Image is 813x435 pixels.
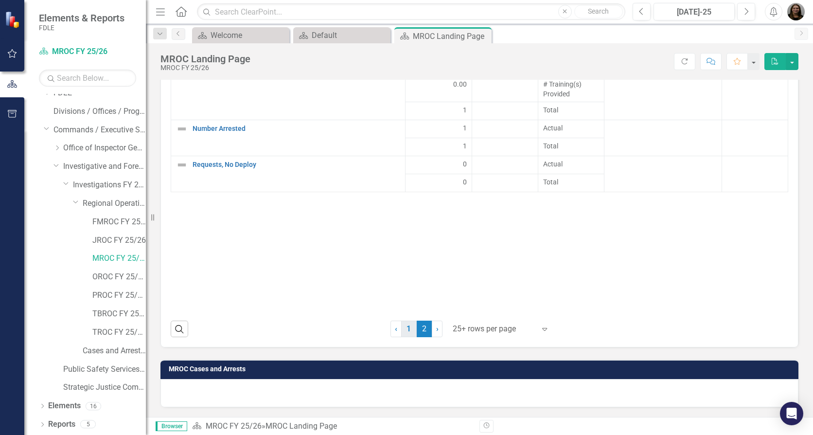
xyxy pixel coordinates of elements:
[53,125,146,136] a: Commands / Executive Support Branch FY 25/26
[5,11,22,28] img: ClearPoint Strategy
[787,3,805,20] img: Morgan Miller
[92,272,146,283] a: OROC FY 25/26
[463,141,467,151] span: 1
[92,235,146,246] a: JROC FY 25/26
[63,161,146,172] a: Investigative and Forensic Services FY 25/26
[401,321,417,337] a: 1
[48,419,75,430] a: Reports
[39,70,136,87] input: Search Below...
[169,365,794,373] h3: MROC Cases and Arrests
[39,24,124,32] small: FDLE
[92,308,146,320] a: TBROC FY 25/26
[63,364,146,375] a: Public Safety Services FY 25/26
[211,29,287,41] div: Welcome
[657,6,731,18] div: [DATE]-25
[156,421,187,431] span: Browser
[194,29,287,41] a: Welcome
[92,217,146,228] a: FMROC FY 25/26
[48,400,81,412] a: Elements
[453,79,467,89] span: 0.00
[413,30,489,42] div: MROC Landing Page
[574,5,623,18] button: Search
[463,123,467,133] span: 1
[543,159,599,169] span: Actual
[92,327,146,338] a: TROC FY 25/26
[39,46,136,57] a: MROC FY 25/26
[63,382,146,393] a: Strategic Justice Command FY 25/26
[83,345,146,357] a: Cases and Arrests FY25/26
[206,421,262,431] a: MROC FY 25/26
[654,3,735,20] button: [DATE]-25
[83,198,146,209] a: Regional Operations Centers FY 25/26
[73,180,146,191] a: Investigations FY 25/26
[160,64,250,72] div: MROC FY 25/26
[192,421,472,432] div: »
[543,123,599,133] span: Actual
[176,123,188,135] img: Not Defined
[63,143,146,154] a: Office of Inspector General FY 25/26
[588,7,609,15] span: Search
[543,141,599,151] span: Total
[543,79,599,99] span: # Training(s) Provided
[543,177,599,187] span: Total
[463,105,467,115] span: 1
[160,54,250,64] div: MROC Landing Page
[176,159,188,171] img: Not Defined
[80,420,96,429] div: 5
[780,402,803,425] div: Open Intercom Messenger
[92,253,146,264] a: MROC FY 25/26
[312,29,388,41] div: Default
[92,290,146,301] a: PROC FY 25/26
[193,125,400,132] a: Number Arrested
[543,105,599,115] span: Total
[197,3,625,20] input: Search ClearPoint...
[296,29,388,41] a: Default
[395,324,397,333] span: ‹
[463,159,467,169] span: 0
[86,402,101,410] div: 16
[39,12,124,24] span: Elements & Reports
[436,324,439,333] span: ›
[463,177,467,187] span: 0
[53,106,146,117] a: Divisions / Offices / Programs
[265,421,337,431] div: MROC Landing Page
[417,321,432,337] span: 2
[193,161,400,168] a: Requests, No Deploy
